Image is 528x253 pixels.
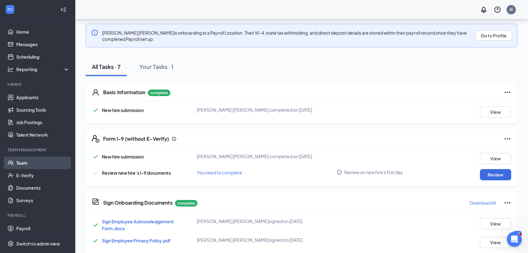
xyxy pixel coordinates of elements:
[60,7,67,13] svg: Collapse
[92,89,99,96] svg: User
[103,89,145,96] h5: Basic Information
[16,51,70,63] a: Scheduling
[509,7,513,12] div: JE
[470,200,496,206] p: Download All
[91,29,98,36] svg: Info
[16,91,70,104] a: Applicants
[197,218,336,224] div: [PERSON_NAME] [PERSON_NAME] signed on [DATE]
[7,147,68,153] div: Team Management
[16,26,70,38] a: Home
[16,169,70,182] a: E-Verify
[16,66,70,72] div: Reporting
[504,199,511,207] svg: Ellipses
[16,157,70,169] a: Team
[197,107,312,113] span: [PERSON_NAME] [PERSON_NAME] completed on [DATE]
[92,237,99,244] svg: Checkmark
[103,199,172,206] h5: Sign Onboarding Documents
[504,89,511,96] svg: Ellipses
[7,82,68,87] div: Hiring
[480,6,487,13] svg: Notifications
[480,237,511,248] button: View
[16,38,70,51] a: Messages
[92,198,99,205] svg: CompanyDocumentIcon
[494,6,501,13] svg: QuestionInfo
[16,104,70,116] a: Sourcing Tools
[16,241,60,247] div: Switch to admin view
[7,6,13,12] svg: WorkstreamLogo
[92,153,99,160] svg: Checkmark
[336,169,342,175] svg: Info
[102,170,171,176] span: Review new hire’s I-9 documents
[344,169,403,175] span: Review on new hire's first day
[92,135,99,143] svg: FormI9EVerifyIcon
[148,90,170,96] p: complete
[476,31,512,41] button: Go to Profile
[103,135,169,142] h5: Form I-9 (without E-Verify)
[16,194,70,207] a: Surveys
[92,221,99,229] svg: Checkmark
[16,116,70,129] a: Job Postings
[480,106,511,118] button: View
[513,231,522,236] div: 266
[480,169,511,180] button: Review
[469,198,496,208] button: Download All
[92,106,99,114] svg: Checkmark
[197,237,336,243] div: [PERSON_NAME] [PERSON_NAME] signed on [DATE]
[480,218,511,229] button: View
[175,200,197,207] p: complete
[7,241,14,247] svg: Settings
[507,232,522,247] iframe: Intercom live chat
[102,30,467,42] span: [PERSON_NAME] [PERSON_NAME] is onboarding at a Payroll Location. Their W-4, state tax withholding...
[16,182,70,194] a: Documents
[16,222,70,235] a: Payroll
[102,154,144,159] span: New hire submission
[172,136,177,141] svg: Info
[7,66,14,72] svg: Analysis
[197,153,312,159] span: [PERSON_NAME] [PERSON_NAME] completed on [DATE]
[102,238,171,243] a: Sign Employee Privacy Policy.pdf
[92,169,99,177] svg: Checkmark
[16,129,70,141] a: Talent Network
[102,219,174,231] a: Sign Employee Acknowledgement Form.docx
[139,63,173,71] div: Your Tasks · 1
[7,213,68,218] div: Payroll
[504,135,511,143] svg: Ellipses
[480,153,511,164] button: View
[92,63,121,71] div: All Tasks · 7
[102,107,144,113] span: New hire submission
[197,170,242,175] span: You need to complete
